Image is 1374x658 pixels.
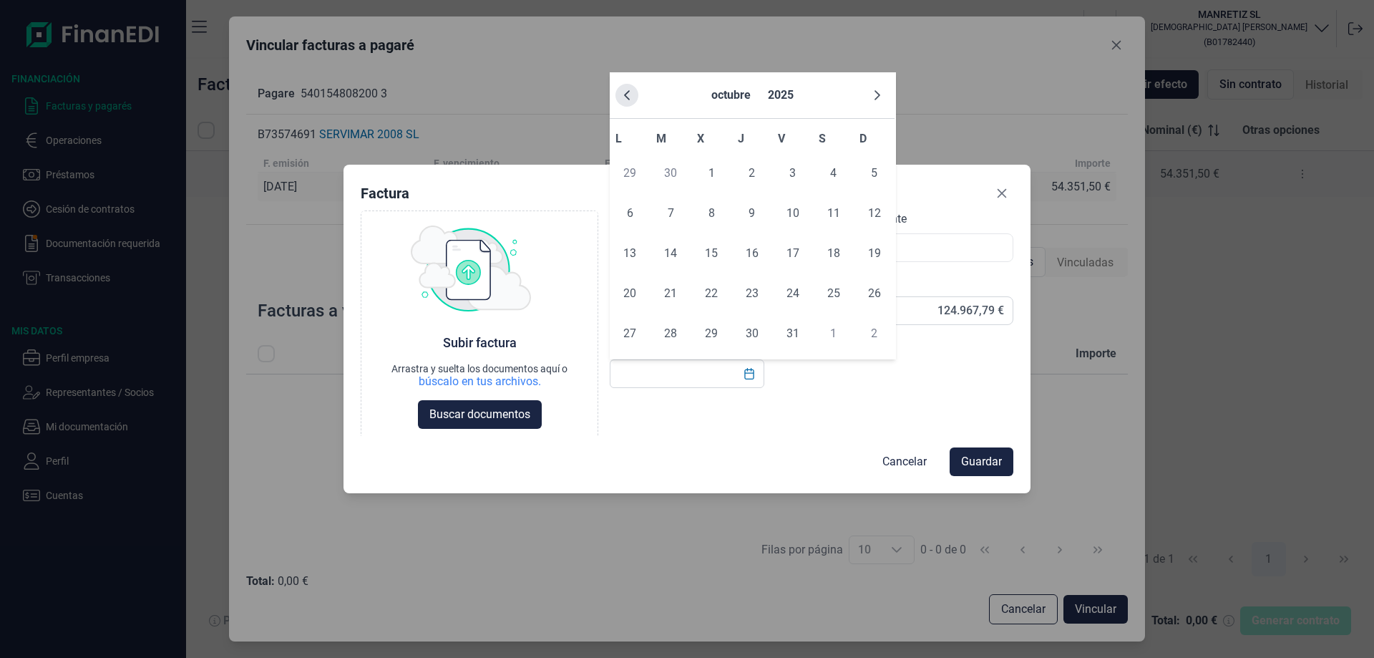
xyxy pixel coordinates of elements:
span: 1 [819,319,848,348]
td: 01/10/2025 [691,153,732,193]
td: 16/10/2025 [732,233,773,274]
td: 07/10/2025 [651,193,691,233]
td: 28/10/2025 [651,314,691,354]
td: 03/10/2025 [772,153,813,193]
td: 30/10/2025 [732,314,773,354]
span: 22 [697,279,726,308]
span: S [819,132,826,145]
td: 01/11/2025 [813,314,854,354]
span: X [697,132,704,145]
td: 17/10/2025 [772,233,813,274]
td: 09/10/2025 [732,193,773,233]
td: 26/10/2025 [854,274,895,314]
span: Guardar [961,453,1002,470]
td: 06/10/2025 [610,193,651,233]
span: 1 [697,159,726,188]
span: 30 [738,319,766,348]
span: 2 [738,159,766,188]
span: J [738,132,744,145]
span: 17 [779,239,807,268]
td: 30/09/2025 [651,153,691,193]
td: 24/10/2025 [772,274,813,314]
button: Buscar documentos [418,400,542,429]
td: 05/10/2025 [854,153,895,193]
span: 31 [779,319,807,348]
span: 28 [656,319,685,348]
div: búscalo en tus archivos. [419,374,541,389]
td: 12/10/2025 [854,193,895,233]
span: 6 [615,199,644,228]
td: 19/10/2025 [854,233,895,274]
span: L [615,132,622,145]
span: 25 [819,279,848,308]
span: 7 [656,199,685,228]
td: 18/10/2025 [813,233,854,274]
button: Choose Date [736,361,763,387]
td: 15/10/2025 [691,233,732,274]
span: 26 [860,279,889,308]
span: 30 [656,159,685,188]
span: 29 [615,159,644,188]
span: 18 [819,239,848,268]
span: 27 [615,319,644,348]
span: 24 [779,279,807,308]
button: Cancelar [871,447,938,476]
span: 10 [779,199,807,228]
td: 02/10/2025 [732,153,773,193]
td: 08/10/2025 [691,193,732,233]
span: 20 [615,279,644,308]
span: 16 [738,239,766,268]
td: 10/10/2025 [772,193,813,233]
span: 14 [656,239,685,268]
span: 12 [860,199,889,228]
td: 02/11/2025 [854,314,895,354]
span: M [656,132,666,145]
td: 27/10/2025 [610,314,651,354]
span: 4 [819,159,848,188]
img: upload img [411,226,531,311]
span: 11 [819,199,848,228]
span: V [778,132,785,145]
button: Previous Month [615,84,638,107]
td: 25/10/2025 [813,274,854,314]
div: Choose Date [610,72,896,359]
span: 5 [860,159,889,188]
td: 13/10/2025 [610,233,651,274]
span: D [859,132,867,145]
div: Arrastra y suelta los documentos aquí o [391,363,567,374]
div: Subir factura [443,334,517,352]
button: Next Month [866,84,889,107]
td: 04/10/2025 [813,153,854,193]
span: Cancelar [882,453,927,470]
td: 22/10/2025 [691,274,732,314]
button: Choose Year [762,78,799,112]
span: 13 [615,239,644,268]
span: 23 [738,279,766,308]
td: 29/10/2025 [691,314,732,354]
td: 11/10/2025 [813,193,854,233]
div: Factura [361,183,409,203]
span: 9 [738,199,766,228]
button: Close [990,182,1013,205]
span: 21 [656,279,685,308]
td: 14/10/2025 [651,233,691,274]
td: 21/10/2025 [651,274,691,314]
button: Guardar [950,447,1013,476]
button: Choose Month [706,78,756,112]
td: 23/10/2025 [732,274,773,314]
td: 20/10/2025 [610,274,651,314]
span: 19 [860,239,889,268]
span: 2 [860,319,889,348]
span: 29 [697,319,726,348]
div: búscalo en tus archivos. [391,374,567,389]
span: 8 [697,199,726,228]
span: 15 [697,239,726,268]
span: Buscar documentos [429,406,530,423]
td: 29/09/2025 [610,153,651,193]
td: 31/10/2025 [772,314,813,354]
span: 3 [779,159,807,188]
